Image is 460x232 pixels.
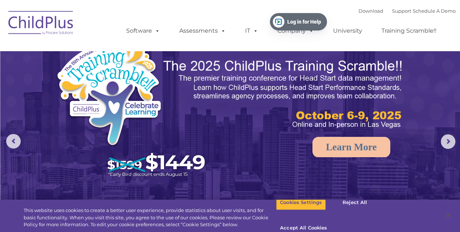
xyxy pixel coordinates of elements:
[392,8,411,14] a: Support
[413,8,456,14] a: Schedule A Demo
[440,207,456,223] button: Close
[270,24,321,38] a: Company
[172,24,233,38] a: Assessments
[238,24,265,38] a: IT
[24,207,276,228] div: This website uses cookies to create a better user experience, provide statistics about user visit...
[101,78,132,83] span: Phone number
[332,195,377,210] button: Reject All
[326,24,369,38] a: University
[5,6,77,42] img: ChildPlus by Procare Solutions
[101,48,123,53] span: Last name
[374,24,444,38] a: Training Scramble!!
[276,195,326,210] button: Cookies Settings
[359,8,456,14] font: |
[359,8,383,14] a: Download
[119,24,167,38] a: Software
[312,137,390,157] a: Learn More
